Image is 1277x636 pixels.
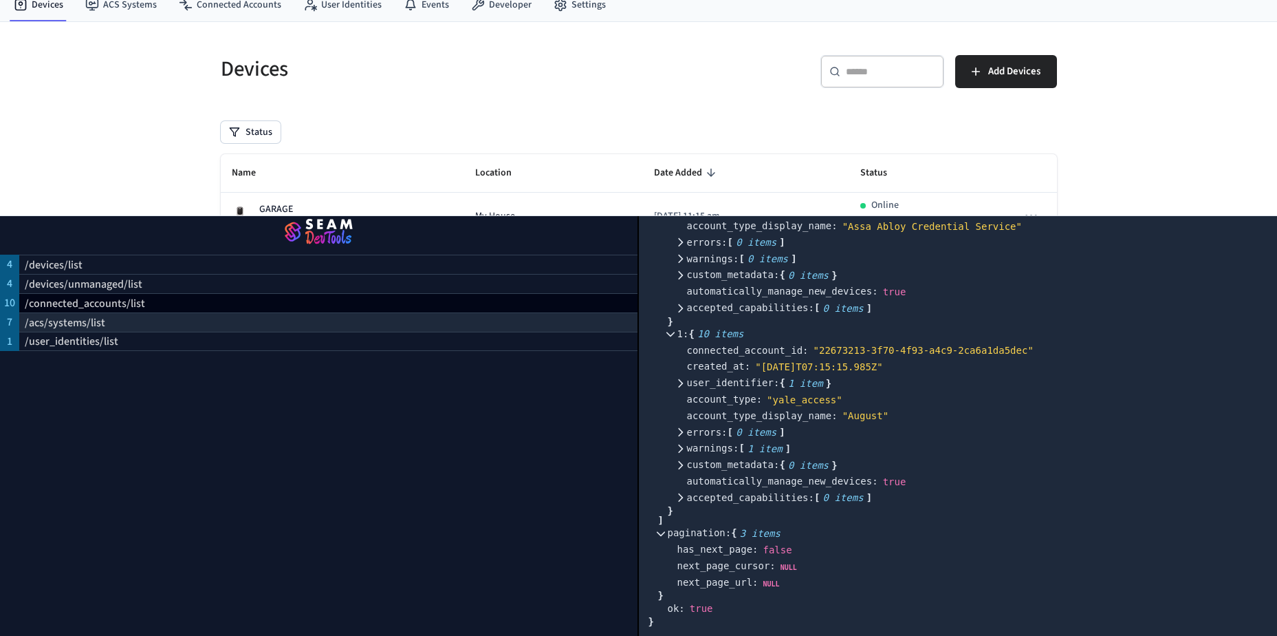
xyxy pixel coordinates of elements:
[232,206,248,222] img: Yale Assure Touchscreen Wifi Smart Lock, Satin Nickel, Front
[770,560,775,571] span: :
[823,493,864,502] div: 0 items
[779,459,785,470] span: {
[736,427,776,437] div: 0 items
[860,162,905,184] span: Status
[831,220,837,231] span: :
[721,237,727,248] span: :
[25,333,118,350] p: /user_identities/list
[831,271,837,280] div: }
[687,269,780,280] span: custom_metadata
[697,329,743,339] div: 10 items
[679,603,684,614] span: :
[668,317,1268,326] div: }
[788,379,823,388] div: 1 item
[259,202,293,217] p: GARAGE
[25,276,142,293] p: /devices/unmanaged/list
[752,544,758,555] span: :
[731,527,736,538] span: {
[221,154,1057,337] table: sticky table
[739,253,744,264] span: [
[872,476,877,487] span: :
[475,209,515,224] span: My House
[687,411,838,421] span: account_type_display_name
[767,394,842,406] div: " yale_access"
[781,562,797,571] div: null
[690,603,713,614] span: true
[668,506,1268,516] div: }
[7,256,12,273] p: 4
[763,578,780,588] div: null
[740,529,781,538] div: 3 items
[785,444,791,454] div: ]
[774,377,779,388] span: :
[683,328,688,339] span: :
[687,346,809,356] span: connected_account_id
[826,379,831,388] div: }
[648,617,1268,626] div: }
[687,286,878,297] span: automatically_manage_new_devices
[803,345,808,356] span: :
[687,253,739,264] span: warnings
[872,286,877,297] span: :
[687,427,728,438] span: errors
[687,476,878,487] span: automatically_manage_new_devices
[774,269,779,280] span: :
[745,361,750,372] span: :
[4,295,15,311] p: 10
[687,377,780,388] span: user_identifier
[779,269,785,280] span: {
[687,221,838,231] span: account_type_display_name
[475,162,530,184] span: Location
[779,237,785,247] div: ]
[791,254,796,264] div: ]
[668,527,732,538] span: pagination
[814,344,1034,357] div: " 22673213-3f70-4f93-a4c9-2ca6a1da5dec"
[756,394,762,405] span: :
[687,459,780,470] span: custom_metadata
[871,198,899,213] p: Online
[955,55,1057,88] button: Add Devices
[988,63,1040,81] span: Add Devices
[7,314,12,330] p: 7
[728,237,733,248] span: [
[788,271,829,280] div: 0 items
[788,460,829,470] div: 0 items
[221,121,281,143] button: Status
[823,304,864,313] div: 0 items
[25,315,105,331] p: /acs/systems/list
[814,492,820,503] span: [
[755,361,882,373] div: " [DATE]T07:15:15.985Z"
[677,544,758,555] span: has_next_page
[866,493,872,502] div: ]
[25,257,83,273] p: /devices/list
[733,443,739,454] span: :
[814,302,820,313] span: [
[221,55,631,83] h5: Devices
[232,162,274,184] span: Name
[831,410,837,421] span: :
[687,443,739,454] span: warnings
[687,361,751,372] span: created_at
[736,237,776,247] div: 0 items
[654,209,838,224] p: [DATE] 11:15 am
[687,492,814,503] span: accepted_capabilities
[883,476,906,487] span: true
[668,604,685,614] span: ok
[17,213,621,252] img: Seam Logo DevTools
[7,333,12,350] p: 1
[687,302,814,313] span: accepted_capabilities
[763,544,792,555] span: false
[658,591,1268,600] div: }
[728,427,733,438] span: [
[677,328,689,339] span: 1
[842,220,1022,233] div: " Assa Abloy Credential Service"
[809,492,814,503] span: :
[779,377,785,388] span: {
[842,410,888,422] div: " August"
[677,561,776,571] span: next_page_cursor
[725,527,731,538] span: :
[733,253,739,264] span: :
[688,328,694,339] span: {
[866,304,872,313] div: ]
[747,444,783,454] div: 1 item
